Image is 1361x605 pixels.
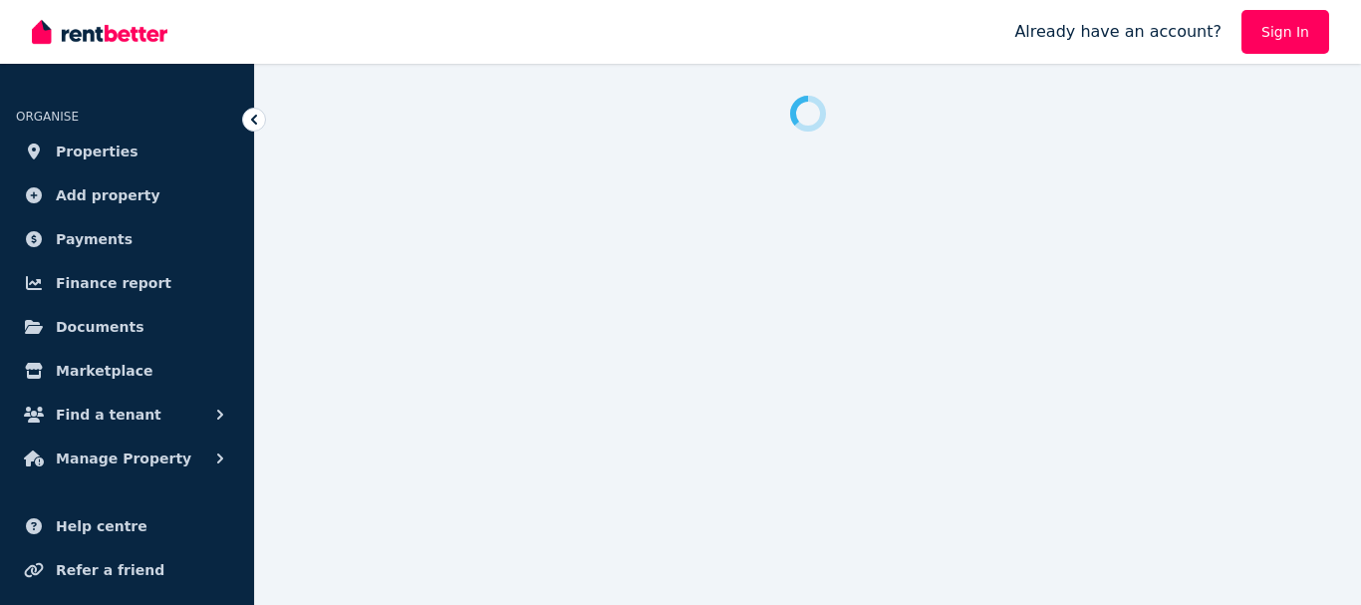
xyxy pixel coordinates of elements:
span: Documents [56,315,144,339]
span: Marketplace [56,359,152,383]
button: Manage Property [16,439,238,478]
span: Manage Property [56,447,191,470]
span: Find a tenant [56,403,161,427]
img: RentBetter [32,17,167,47]
a: Finance report [16,263,238,303]
span: Help centre [56,514,147,538]
a: Add property [16,175,238,215]
a: Payments [16,219,238,259]
span: Payments [56,227,133,251]
a: Refer a friend [16,550,238,590]
a: Documents [16,307,238,347]
span: Add property [56,183,160,207]
span: Finance report [56,271,171,295]
a: Help centre [16,506,238,546]
span: Already have an account? [1014,20,1222,44]
a: Sign In [1241,10,1329,54]
span: Properties [56,140,138,163]
span: Refer a friend [56,558,164,582]
a: Marketplace [16,351,238,391]
a: Properties [16,132,238,171]
span: ORGANISE [16,110,79,124]
button: Find a tenant [16,395,238,435]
